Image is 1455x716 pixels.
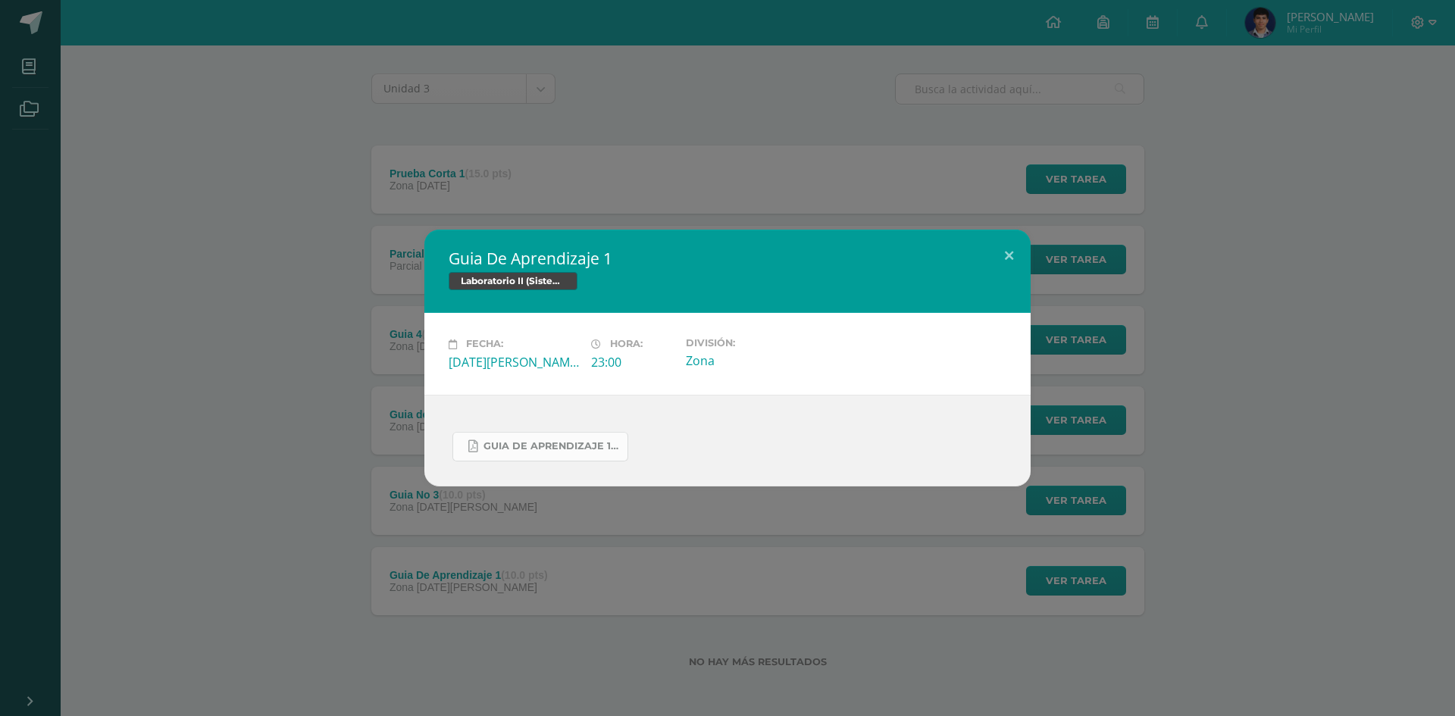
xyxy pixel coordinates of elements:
h2: Guia De Aprendizaje 1 [449,248,1006,269]
a: Guia de aprendizaje 1 IV Unidad.pdf [452,432,628,461]
span: Fecha: [466,339,503,350]
span: Hora: [610,339,643,350]
button: Close (Esc) [987,230,1031,281]
label: División: [686,337,816,349]
div: 23:00 [591,354,674,371]
span: Laboratorio II (Sistema Operativo Macintoch) [449,272,577,290]
div: [DATE][PERSON_NAME] [449,354,579,371]
div: Zona [686,352,816,369]
span: Guia de aprendizaje 1 IV Unidad.pdf [483,440,620,452]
